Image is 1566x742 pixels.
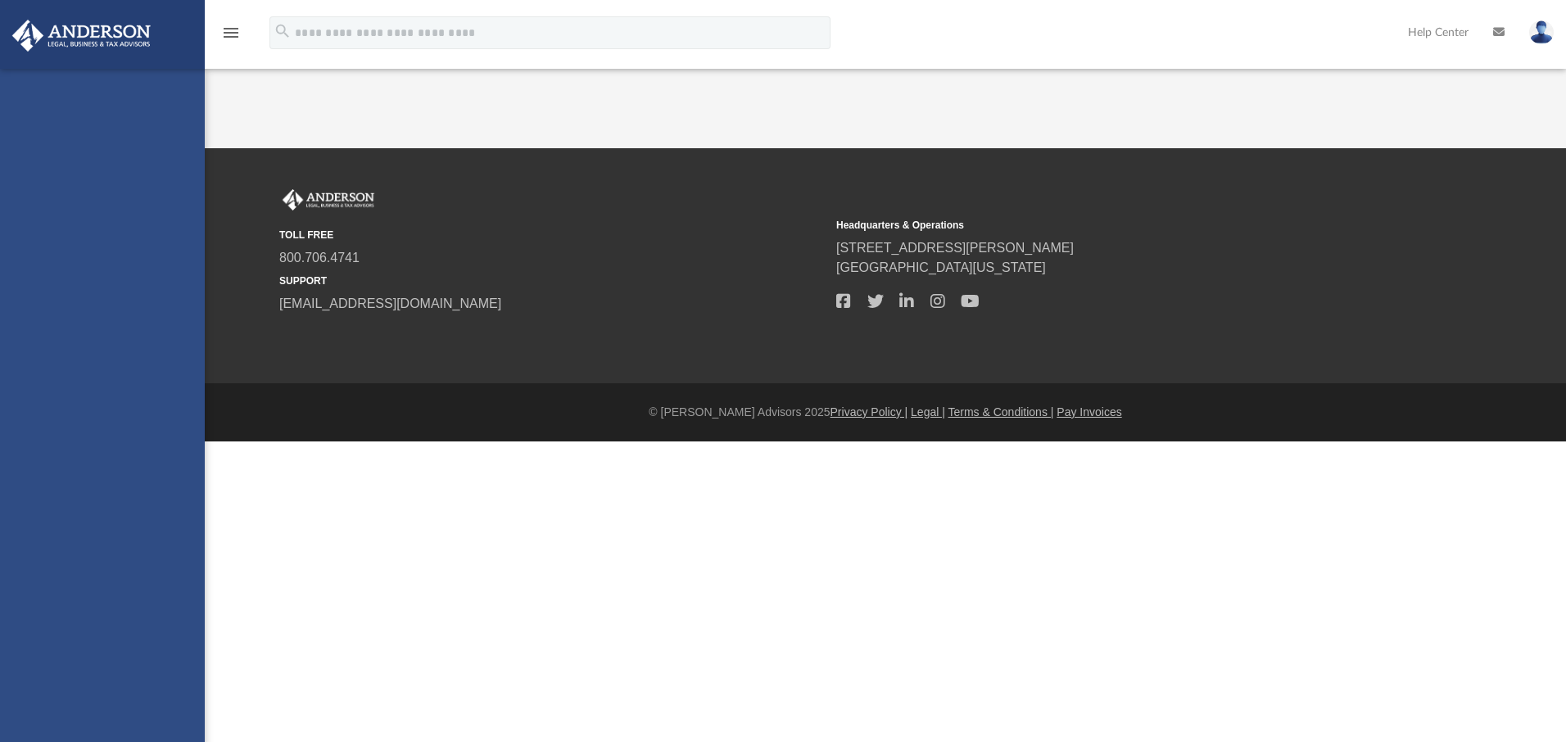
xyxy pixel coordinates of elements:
small: Headquarters & Operations [836,218,1382,233]
i: menu [221,23,241,43]
i: search [274,22,292,40]
a: Pay Invoices [1057,405,1121,419]
a: [GEOGRAPHIC_DATA][US_STATE] [836,260,1046,274]
a: menu [221,31,241,43]
a: [EMAIL_ADDRESS][DOMAIN_NAME] [279,296,501,310]
a: Legal | [911,405,945,419]
small: TOLL FREE [279,228,825,242]
a: Terms & Conditions | [948,405,1054,419]
a: Privacy Policy | [831,405,908,419]
img: User Pic [1529,20,1554,44]
img: Anderson Advisors Platinum Portal [7,20,156,52]
a: [STREET_ADDRESS][PERSON_NAME] [836,241,1074,255]
a: 800.706.4741 [279,251,360,265]
img: Anderson Advisors Platinum Portal [279,189,378,210]
small: SUPPORT [279,274,825,288]
div: © [PERSON_NAME] Advisors 2025 [205,404,1566,421]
